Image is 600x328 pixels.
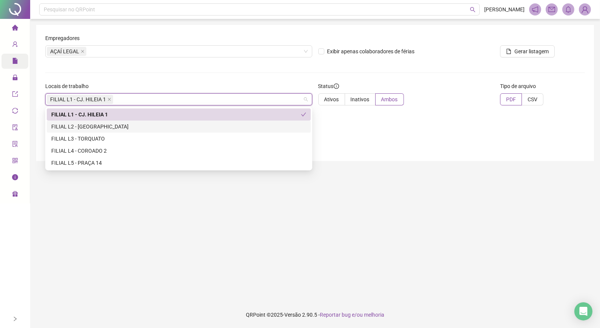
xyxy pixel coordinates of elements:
span: sync [12,104,18,119]
span: notification [532,6,539,13]
span: Inativos [351,96,370,102]
span: close [81,50,84,53]
span: right [12,316,18,322]
span: PDF [506,96,516,102]
span: Gerar listagem [514,47,549,56]
span: check [301,112,306,117]
div: Open Intercom Messenger [574,302,592,320]
span: solution [12,138,18,153]
span: qrcode [12,154,18,169]
span: Versão [284,312,301,318]
span: home [12,21,18,36]
span: mail [548,6,555,13]
span: AÇAÍ LEGAL [47,47,86,56]
span: AÇAÍ LEGAL [50,47,79,56]
div: FILIAL L1 - CJ. HILEIA 1 [47,108,311,121]
span: bell [565,6,572,13]
span: FILIAL L1 - CJ. HILEIA 1 [47,95,113,104]
div: FILIAL L1 - CJ. HILEIA 1 [51,110,301,119]
div: FILIAL L4 - COROADO 2 [51,147,306,155]
label: Locais de trabalho [45,82,94,90]
span: Ambos [381,96,398,102]
div: FILIAL L4 - COROADO 2 [47,145,311,157]
span: [PERSON_NAME] [484,5,525,14]
label: Empregadores [45,34,84,42]
span: Status [318,82,339,90]
span: close [107,97,111,101]
div: FILIAL L5 - PRAÇA 14 [47,157,311,169]
span: file [506,49,511,54]
span: Ativos [324,96,339,102]
div: FILIAL L2 - BAIRRO DA PAZ [47,121,311,133]
footer: QRPoint © 2025 - 2.90.5 - [30,302,600,328]
div: FILIAL L3 - TORQUATO [51,135,306,143]
span: CSV [528,96,537,102]
span: file [12,54,18,70]
span: gift [12,187,18,203]
span: Tipo de arquivo [500,82,536,90]
span: info-circle [334,84,339,89]
span: audit [12,121,18,136]
span: Exibir apenas colaboradores de férias [324,47,418,56]
div: FILIAL L2 - [GEOGRAPHIC_DATA] [51,122,306,131]
div: FILIAL L3 - TORQUATO [47,133,311,145]
span: user-add [12,38,18,53]
img: 89265 [579,4,591,15]
span: FILIAL L1 - CJ. HILEIA 1 [50,95,106,104]
button: Gerar listagem [500,45,555,57]
span: export [12,88,18,103]
span: Reportar bug e/ou melhoria [320,312,384,318]
span: lock [12,71,18,86]
span: search [470,7,476,12]
div: FILIAL L5 - PRAÇA 14 [51,159,306,167]
span: info-circle [12,171,18,186]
